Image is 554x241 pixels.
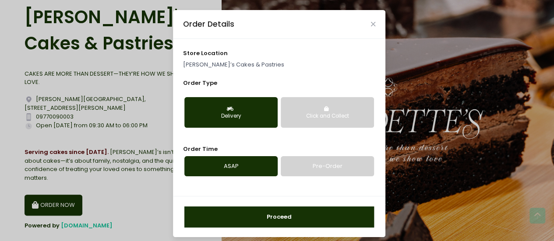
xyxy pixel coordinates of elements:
[183,145,218,153] span: Order Time
[184,156,278,176] a: ASAP
[281,156,374,176] a: Pre-Order
[184,97,278,128] button: Delivery
[183,79,217,87] span: Order Type
[191,112,272,120] div: Delivery
[281,97,374,128] button: Click and Collect
[183,18,234,30] div: Order Details
[184,206,374,227] button: Proceed
[287,112,368,120] div: Click and Collect
[183,49,228,57] span: store location
[371,22,375,26] button: Close
[183,60,376,69] p: [PERSON_NAME]’s Cakes & Pastries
